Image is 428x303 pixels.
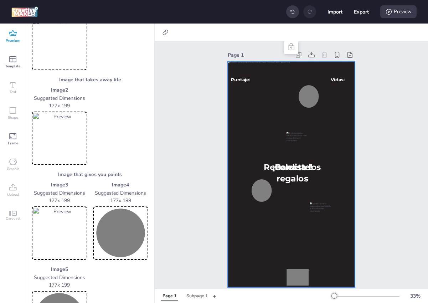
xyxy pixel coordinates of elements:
p: 177 x 199 [32,102,87,109]
div: Page 1 [163,293,176,299]
img: Preview [33,18,86,69]
div: Subpage 1 [186,293,208,299]
p: Image 2 [32,86,87,94]
img: Preview [33,208,86,258]
p: 177 x 199 [32,197,87,204]
p: Suggested Dimensions [32,274,87,281]
span: Frame [8,140,18,146]
button: Import [328,4,342,19]
h3: Image that takes away life [32,76,148,83]
div: Tabs [158,290,213,302]
p: Image 3 [32,181,87,189]
p: Image 5 [32,266,87,273]
span: Recolecta los regalos [264,162,321,184]
p: Suggested Dimensions [93,189,149,197]
img: logo Creative Maker [11,6,38,17]
img: Preview [33,113,86,164]
span: Upload [7,192,19,197]
span: Vidas: [331,77,345,83]
div: Preview [380,5,417,18]
p: 177 x 199 [93,197,149,204]
span: Shape [8,115,18,120]
div: Page 1 [228,51,290,59]
img: Preview [94,208,147,258]
span: Template [5,63,20,69]
span: Premium [6,38,20,43]
p: Suggested Dimensions [32,94,87,102]
p: 177 x 199 [32,281,87,289]
p: Suggested Dimensions [32,189,87,197]
button: + [213,290,216,302]
h3: Image that gives you points [32,171,148,178]
div: 33 % [407,292,424,300]
span: Graphic [7,166,19,172]
span: Text [10,89,16,95]
span: Puntaje: [231,77,250,83]
span: Carousel [6,216,20,221]
p: Image 4 [93,181,149,189]
button: Export [354,4,369,19]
